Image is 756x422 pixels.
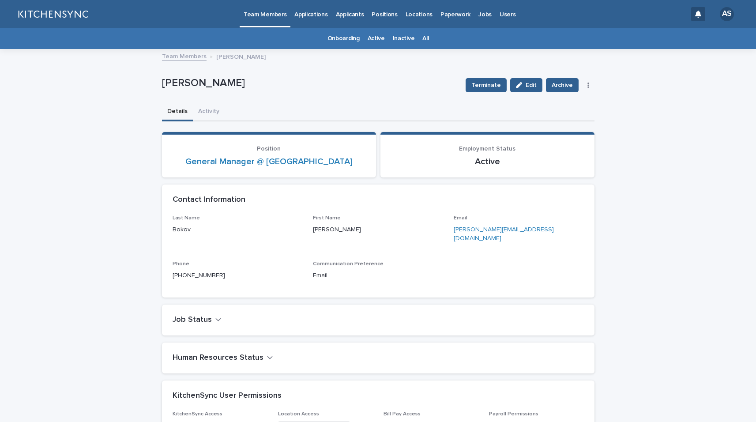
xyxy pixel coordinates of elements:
button: Activity [193,103,225,121]
button: Terminate [466,78,507,92]
span: First Name [313,215,341,221]
span: Terminate [471,81,501,90]
h2: Contact Information [173,195,245,205]
p: [PERSON_NAME] [216,51,266,61]
span: Employment Status [459,146,515,152]
p: Active [391,156,584,167]
button: Human Resources Status [173,353,273,363]
h2: Job Status [173,315,212,325]
p: Email [313,271,443,280]
h2: KitchenSync User Permissions [173,391,282,401]
p: Bokov [173,225,303,234]
p: [PERSON_NAME] [313,225,443,234]
button: Details [162,103,193,121]
div: AS [720,7,734,21]
span: Last Name [173,215,200,221]
span: Edit [526,82,537,88]
span: Email [454,215,467,221]
a: Team Members [162,51,207,61]
h2: Human Resources Status [173,353,263,363]
span: Payroll Permissions [489,411,538,417]
a: All [422,28,429,49]
a: Inactive [393,28,415,49]
span: Location Access [278,411,319,417]
span: Archive [552,81,573,90]
a: General Manager @ [GEOGRAPHIC_DATA] [185,156,353,167]
p: [PERSON_NAME] [162,77,459,90]
button: Edit [510,78,542,92]
img: lGNCzQTxQVKGkIr0XjOy [18,5,88,23]
button: Archive [546,78,579,92]
a: [PERSON_NAME][EMAIL_ADDRESS][DOMAIN_NAME] [454,226,554,242]
span: Position [257,146,281,152]
span: Phone [173,261,189,267]
button: Job Status [173,315,222,325]
a: Active [368,28,385,49]
a: Onboarding [327,28,360,49]
span: Bill Pay Access [384,411,421,417]
span: KitchenSync Access [173,411,222,417]
a: [PHONE_NUMBER] [173,272,225,279]
span: Communication Preference [313,261,384,267]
